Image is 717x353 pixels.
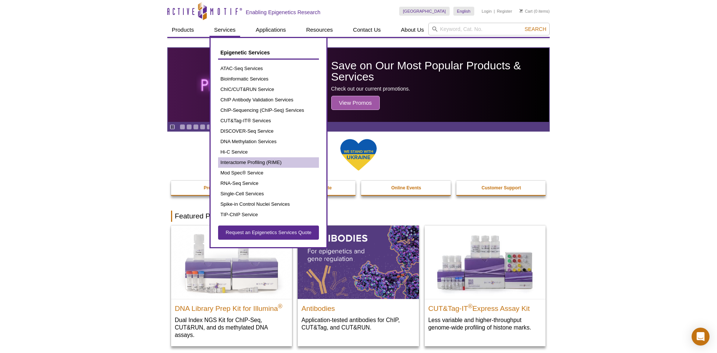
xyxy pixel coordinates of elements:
[218,209,319,220] a: TIP-ChIP Service
[218,116,319,126] a: CUT&Tag-IT® Services
[246,9,320,16] h2: Enabling Epigenetics Research
[331,96,380,110] span: View Promos
[220,50,270,56] span: Epigenetic Services
[348,23,385,37] a: Contact Us
[425,226,546,338] a: CUT&Tag-IT® Express Assay Kit CUT&Tag-IT®Express Assay Kit Less variable and higher-throughput ge...
[519,9,533,14] a: Cart
[340,138,377,171] img: We Stand With Ukraine
[468,303,472,309] sup: ®
[218,189,319,199] a: Single-Cell Services
[218,199,319,209] a: Spike-in Control Nuclei Services
[519,9,523,13] img: Your Cart
[361,181,451,195] a: Online Events
[278,303,282,309] sup: ®
[218,63,319,74] a: ATAC-Seq Services
[218,95,319,105] a: ChIP Antibody Validation Services
[175,316,288,339] p: Dual Index NGS Kit for ChIP-Seq, CUT&RUN, and ds methylated DNA assays.
[167,23,198,37] a: Products
[397,23,429,37] a: About Us
[497,9,512,14] a: Register
[168,48,549,122] a: The word promotions written in all caps with a glowing effect Save on Our Most Popular Products &...
[251,23,291,37] a: Applications
[193,124,199,130] a: Go to slide 3
[494,7,495,16] li: |
[428,301,542,312] h2: CUT&Tag-IT Express Assay Kit
[218,45,319,60] a: Epigenetic Services
[218,74,319,84] a: Bioinformatic Services
[200,124,205,130] a: Go to slide 4
[301,316,415,331] p: Application-tested antibodies for ChIP, CUT&Tag, and CUT&RUN.
[218,136,319,147] a: DNA Methylation Services
[453,7,474,16] a: English
[218,84,319,95] a: ChIC/CUT&RUN Service
[218,126,319,136] a: DISCOVER-Seq Service
[482,9,492,14] a: Login
[168,48,549,122] article: Save on Our Most Popular Products & Services
[425,226,546,299] img: CUT&Tag-IT® Express Assay Kit
[302,23,338,37] a: Resources
[170,124,175,130] a: Toggle autoplay
[175,301,288,312] h2: DNA Library Prep Kit for Illumina
[456,181,547,195] a: Customer Support
[218,157,319,168] a: Interactome Profiling (RIME)
[207,124,212,130] a: Go to slide 5
[331,85,545,92] p: Check out our current promotions.
[428,23,550,35] input: Keyword, Cat. No.
[331,60,545,82] h2: Save on Our Most Popular Products & Services
[171,226,292,299] img: DNA Library Prep Kit for Illumina
[519,7,550,16] li: (0 items)
[482,185,521,190] strong: Customer Support
[196,66,295,104] img: The word promotions written in all caps with a glowing effect
[301,301,415,312] h2: Antibodies
[204,185,229,190] strong: Promotions
[298,226,419,299] img: All Antibodies
[171,211,546,222] h2: Featured Products
[209,23,240,37] a: Services
[522,26,549,32] button: Search
[171,181,261,195] a: Promotions
[218,226,319,240] a: Request an Epigenetics Services Quote
[218,147,319,157] a: Hi-C Service
[218,168,319,178] a: Mod Spec® Service
[171,226,292,346] a: DNA Library Prep Kit for Illumina DNA Library Prep Kit for Illumina® Dual Index NGS Kit for ChIP-...
[218,105,319,116] a: ChIP-Sequencing (ChIP-Seq) Services
[399,7,450,16] a: [GEOGRAPHIC_DATA]
[391,185,421,190] strong: Online Events
[692,328,710,346] div: Open Intercom Messenger
[180,124,185,130] a: Go to slide 1
[428,316,542,331] p: Less variable and higher-throughput genome-wide profiling of histone marks​.
[298,226,419,338] a: All Antibodies Antibodies Application-tested antibodies for ChIP, CUT&Tag, and CUT&RUN.
[525,26,546,32] span: Search
[218,178,319,189] a: RNA-Seq Service
[186,124,192,130] a: Go to slide 2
